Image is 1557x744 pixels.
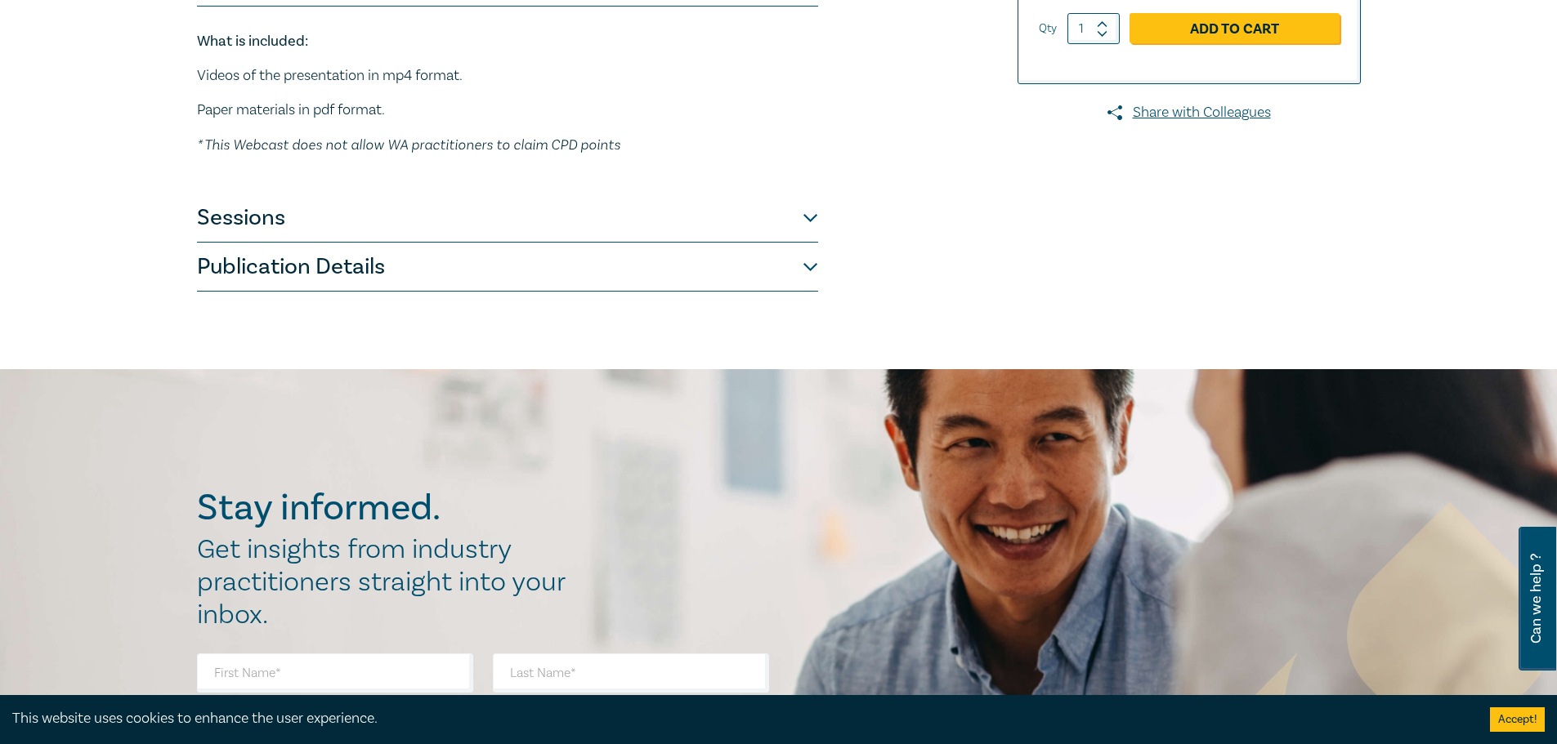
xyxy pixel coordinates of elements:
[197,65,818,87] p: Videos of the presentation in mp4 format.
[197,194,818,243] button: Sessions
[197,487,583,529] h2: Stay informed.
[1490,707,1545,732] button: Accept cookies
[1067,13,1120,44] input: 1
[197,243,818,292] button: Publication Details
[1018,102,1361,123] a: Share with Colleagues
[12,708,1465,729] div: This website uses cookies to enhance the user experience.
[197,100,818,121] p: Paper materials in pdf format.
[197,533,583,631] h2: Get insights from industry practitioners straight into your inbox.
[493,653,769,693] input: Last Name*
[197,653,473,693] input: First Name*
[1130,13,1340,44] a: Add to Cart
[1039,20,1057,38] label: Qty
[1528,537,1544,661] span: Can we help ?
[197,136,620,153] em: * This Webcast does not allow WA practitioners to claim CPD points
[197,32,308,51] strong: What is included:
